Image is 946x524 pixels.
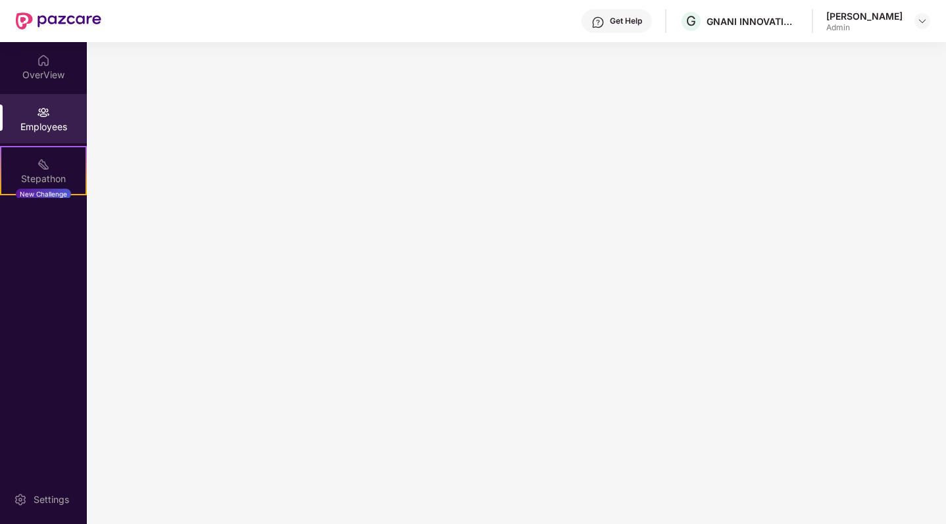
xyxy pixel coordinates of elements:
[591,16,605,29] img: svg+xml;base64,PHN2ZyBpZD0iSGVscC0zMngzMiIgeG1sbnM9Imh0dHA6Ly93d3cudzMub3JnLzIwMDAvc3ZnIiB3aWR0aD...
[610,16,642,26] div: Get Help
[917,16,928,26] img: svg+xml;base64,PHN2ZyBpZD0iRHJvcGRvd24tMzJ4MzIiIHhtbG5zPSJodHRwOi8vd3d3LnczLm9yZy8yMDAwL3N2ZyIgd2...
[686,13,696,29] span: G
[37,54,50,67] img: svg+xml;base64,PHN2ZyBpZD0iSG9tZSIgeG1sbnM9Imh0dHA6Ly93d3cudzMub3JnLzIwMDAvc3ZnIiB3aWR0aD0iMjAiIG...
[826,10,903,22] div: [PERSON_NAME]
[707,15,799,28] div: GNANI INNOVATIONS PRIVATE LIMITED
[16,189,71,199] div: New Challenge
[16,12,101,30] img: New Pazcare Logo
[14,493,27,506] img: svg+xml;base64,PHN2ZyBpZD0iU2V0dGluZy0yMHgyMCIgeG1sbnM9Imh0dHA6Ly93d3cudzMub3JnLzIwMDAvc3ZnIiB3aW...
[37,158,50,171] img: svg+xml;base64,PHN2ZyB4bWxucz0iaHR0cDovL3d3dy53My5vcmcvMjAwMC9zdmciIHdpZHRoPSIyMSIgaGVpZ2h0PSIyMC...
[1,172,86,185] div: Stepathon
[826,22,903,33] div: Admin
[30,493,73,506] div: Settings
[37,106,50,119] img: svg+xml;base64,PHN2ZyBpZD0iRW1wbG95ZWVzIiB4bWxucz0iaHR0cDovL3d3dy53My5vcmcvMjAwMC9zdmciIHdpZHRoPS...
